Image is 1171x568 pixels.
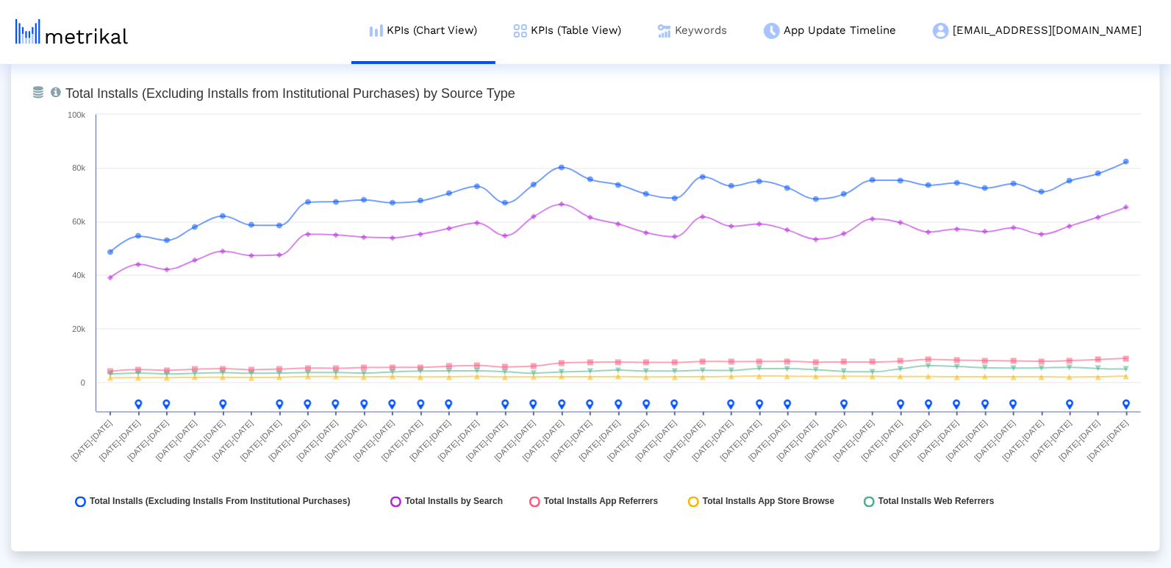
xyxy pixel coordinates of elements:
[764,23,780,39] img: app-update-menu-icon.png
[916,419,960,463] text: [DATE]-[DATE]
[351,419,395,463] text: [DATE]-[DATE]
[803,419,848,463] text: [DATE]-[DATE]
[549,419,593,463] text: [DATE]-[DATE]
[662,419,706,463] text: [DATE]-[DATE]
[703,497,834,508] span: Total Installs App Store Browse
[465,419,509,463] text: [DATE]-[DATE]
[295,419,339,463] text: [DATE]-[DATE]
[126,419,170,463] text: [DATE]-[DATE]
[606,419,650,463] text: [DATE]-[DATE]
[1029,419,1073,463] text: [DATE]-[DATE]
[945,419,989,463] text: [DATE]-[DATE]
[493,419,537,463] text: [DATE]-[DATE]
[239,419,283,463] text: [DATE]-[DATE]
[90,497,351,508] span: Total Installs (Excluding Installs From Institutional Purchases)
[747,419,791,463] text: [DATE]-[DATE]
[1001,419,1045,463] text: [DATE]-[DATE]
[878,497,995,508] span: Total Installs Web Referrers
[933,23,949,39] img: my-account-menu-icon.png
[658,24,671,38] img: keywords.png
[1057,419,1101,463] text: [DATE]-[DATE]
[775,419,819,463] text: [DATE]-[DATE]
[72,164,85,173] text: 80k
[182,419,226,463] text: [DATE]-[DATE]
[72,325,85,334] text: 20k
[72,271,85,280] text: 40k
[718,419,762,463] text: [DATE]-[DATE]
[690,419,734,463] text: [DATE]-[DATE]
[154,419,198,463] text: [DATE]-[DATE]
[514,24,527,38] img: kpi-table-menu-icon.png
[68,111,85,120] text: 100k
[521,419,565,463] text: [DATE]-[DATE]
[267,419,311,463] text: [DATE]-[DATE]
[831,419,875,463] text: [DATE]-[DATE]
[323,419,368,463] text: [DATE]-[DATE]
[408,419,452,463] text: [DATE]-[DATE]
[15,19,128,44] img: metrical-logo-light.png
[72,218,85,227] text: 60k
[973,419,1017,463] text: [DATE]-[DATE]
[210,419,254,463] text: [DATE]-[DATE]
[1086,419,1130,463] text: [DATE]-[DATE]
[436,419,480,463] text: [DATE]-[DATE]
[98,419,142,463] text: [DATE]-[DATE]
[380,419,424,463] text: [DATE]-[DATE]
[81,379,85,388] text: 0
[860,419,904,463] text: [DATE]-[DATE]
[405,497,503,508] span: Total Installs by Search
[544,497,658,508] span: Total Installs App Referrers
[370,24,383,37] img: kpi-chart-menu-icon.png
[634,419,678,463] text: [DATE]-[DATE]
[65,87,515,102] tspan: Total Installs (Excluding Installs from Institutional Purchases) by Source Type
[888,419,932,463] text: [DATE]-[DATE]
[577,419,621,463] text: [DATE]-[DATE]
[69,419,113,463] text: [DATE]-[DATE]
